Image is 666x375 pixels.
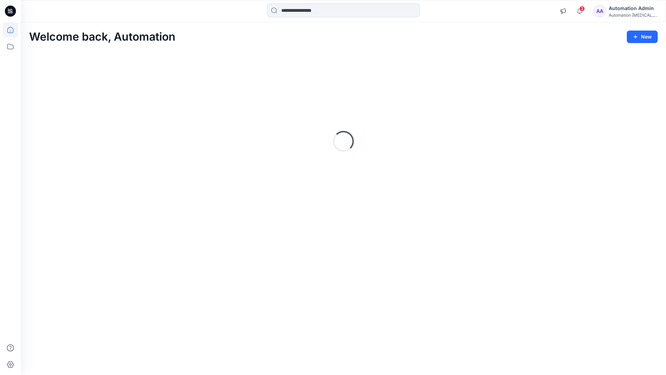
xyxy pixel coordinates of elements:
[579,6,585,11] span: 3
[29,31,176,43] h2: Welcome back, Automation
[627,31,658,43] button: New
[609,4,657,12] div: Automation Admin
[594,5,606,17] div: AA
[609,12,657,18] div: Automation [MEDICAL_DATA]...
